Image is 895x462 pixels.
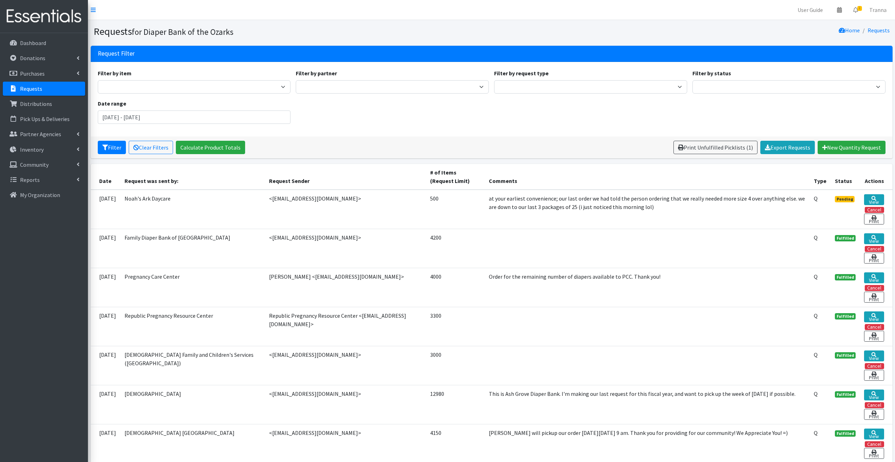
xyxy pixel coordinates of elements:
[3,51,85,65] a: Donations
[848,3,864,17] a: 1
[3,143,85,157] a: Inventory
[835,274,856,280] span: Fulfilled
[865,324,884,330] button: Cancel
[20,55,45,62] p: Donations
[426,307,485,346] td: 3300
[91,229,120,268] td: [DATE]
[120,229,265,268] td: Family Diaper Bank of [GEOGRAPHIC_DATA]
[792,3,829,17] a: User Guide
[835,235,856,241] span: Fulfilled
[860,164,892,190] th: Actions
[835,430,856,437] span: Fulfilled
[3,173,85,187] a: Reports
[98,69,132,77] label: Filter by item
[265,307,426,346] td: Republic Pregnancy Resource Center <[EMAIL_ADDRESS][DOMAIN_NAME]>
[3,127,85,141] a: Partner Agencies
[20,100,52,107] p: Distributions
[426,385,485,424] td: 12980
[810,164,831,190] th: Type
[3,158,85,172] a: Community
[814,195,818,202] abbr: Quantity
[120,268,265,307] td: Pregnancy Care Center
[818,141,886,154] a: New Quantity Request
[91,307,120,346] td: [DATE]
[868,27,890,34] a: Requests
[132,27,234,37] small: for Diaper Bank of the Ozarks
[857,6,862,11] span: 1
[120,307,265,346] td: Republic Pregnancy Resource Center
[426,268,485,307] td: 4000
[20,39,46,46] p: Dashboard
[3,188,85,202] a: My Organization
[20,115,70,122] p: Pick Ups & Deliveries
[485,385,810,424] td: This is Ash Grove Diaper Bank. I'm making our last request for this fiscal year, and want to pick...
[20,146,44,153] p: Inventory
[120,346,265,385] td: [DEMOGRAPHIC_DATA] Family and Children's Services ([GEOGRAPHIC_DATA])
[98,50,135,57] h3: Request Filter
[176,141,245,154] a: Calculate Product Totals
[692,69,731,77] label: Filter by status
[814,273,818,280] abbr: Quantity
[865,285,884,291] button: Cancel
[20,191,60,198] p: My Organization
[760,141,815,154] a: Export Requests
[91,385,120,424] td: [DATE]
[426,229,485,268] td: 4200
[865,402,884,408] button: Cancel
[864,272,884,283] a: View
[814,234,818,241] abbr: Quantity
[3,5,85,28] img: HumanEssentials
[864,350,884,361] a: View
[864,429,884,439] a: View
[865,207,884,213] button: Cancel
[865,363,884,369] button: Cancel
[120,190,265,229] td: Noah's Ark Daycare
[864,3,892,17] a: Tranna
[839,27,860,34] a: Home
[864,292,884,303] a: Print
[865,441,884,447] button: Cancel
[835,391,856,398] span: Fulfilled
[864,370,884,381] a: Print
[426,190,485,229] td: 500
[865,246,884,252] button: Cancel
[673,141,757,154] a: Print Unfulfilled Picklists (1)
[265,164,426,190] th: Request Sender
[864,448,884,459] a: Print
[94,25,489,38] h1: Requests
[20,85,42,92] p: Requests
[835,352,856,359] span: Fulfilled
[91,268,120,307] td: [DATE]
[864,331,884,342] a: Print
[265,229,426,268] td: <[EMAIL_ADDRESS][DOMAIN_NAME]>
[3,67,85,81] a: Purchases
[814,312,818,319] abbr: Quantity
[265,346,426,385] td: <[EMAIL_ADDRESS][DOMAIN_NAME]>
[98,141,126,154] button: Filter
[120,385,265,424] td: [DEMOGRAPHIC_DATA]
[3,97,85,111] a: Distributions
[20,176,40,183] p: Reports
[831,164,860,190] th: Status
[265,385,426,424] td: <[EMAIL_ADDRESS][DOMAIN_NAME]>
[120,164,265,190] th: Request was sent by:
[864,311,884,322] a: View
[485,164,810,190] th: Comments
[494,69,549,77] label: Filter by request type
[91,190,120,229] td: [DATE]
[864,194,884,205] a: View
[864,214,884,224] a: Print
[485,268,810,307] td: Order for the remaining number of diapers available to PCC. Thank you!
[835,196,855,202] span: Pending
[864,253,884,264] a: Print
[864,409,884,420] a: Print
[485,190,810,229] td: at your earliest convenience; our last order we had told the person ordering that we really neede...
[864,233,884,244] a: View
[20,131,61,138] p: Partner Agencies
[129,141,173,154] a: Clear Filters
[265,268,426,307] td: [PERSON_NAME] <[EMAIL_ADDRESS][DOMAIN_NAME]>
[296,69,337,77] label: Filter by partner
[835,313,856,319] span: Fulfilled
[426,164,485,190] th: # of Items (Request Limit)
[98,99,126,108] label: Date range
